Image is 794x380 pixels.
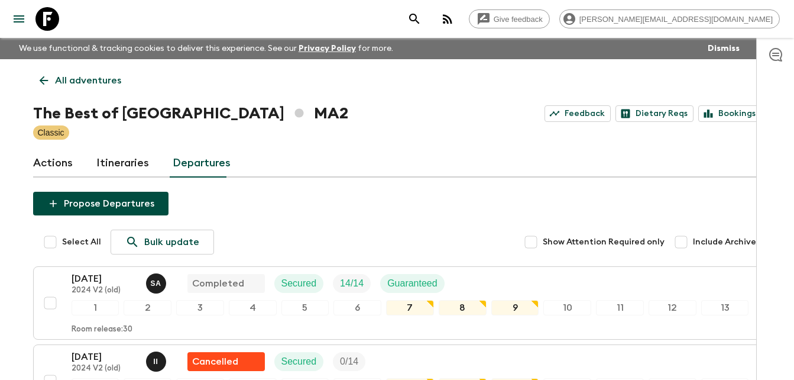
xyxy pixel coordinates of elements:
[55,73,121,88] p: All adventures
[187,352,265,371] div: Flash Pack cancellation
[7,7,31,31] button: menu
[33,69,128,92] a: All adventures
[487,15,549,24] span: Give feedback
[543,300,591,315] div: 10
[274,274,324,293] div: Secured
[333,274,371,293] div: Trip Fill
[281,276,317,291] p: Secured
[192,355,238,369] p: Cancelled
[649,300,696,315] div: 12
[596,300,644,315] div: 11
[543,236,665,248] span: Show Attention Required only
[154,357,158,366] p: I I
[146,352,168,372] button: II
[146,355,168,365] span: Ismail Ingrioui
[72,300,119,315] div: 1
[573,15,779,24] span: [PERSON_NAME][EMAIL_ADDRESS][DOMAIN_NAME]
[274,352,324,371] div: Secured
[72,272,137,286] p: [DATE]
[545,105,611,122] a: Feedback
[33,149,73,178] a: Actions
[72,364,137,373] p: 2024 V2 (old)
[146,277,168,286] span: Samir Achahri
[403,7,426,31] button: search adventures
[705,40,743,57] button: Dismiss
[38,127,64,139] p: Classic
[340,355,358,369] p: 0 / 14
[281,300,329,315] div: 5
[72,350,137,364] p: [DATE]
[62,236,101,248] span: Select All
[701,300,749,315] div: 13
[33,192,168,215] button: Propose Departures
[559,9,780,28] div: [PERSON_NAME][EMAIL_ADDRESS][DOMAIN_NAME]
[340,276,364,291] p: 14 / 14
[72,286,137,295] p: 2024 V2 (old)
[176,300,224,315] div: 3
[281,355,317,369] p: Secured
[33,266,761,340] button: [DATE]2024 V2 (old)Samir AchahriCompletedSecuredTrip FillGuaranteed12345678910111213Room release:30
[299,44,356,53] a: Privacy Policy
[333,352,365,371] div: Trip Fill
[72,325,132,334] p: Room release: 30
[615,105,693,122] a: Dietary Reqs
[439,300,487,315] div: 8
[192,276,244,291] p: Completed
[173,149,231,178] a: Departures
[491,300,539,315] div: 9
[229,300,277,315] div: 4
[469,9,550,28] a: Give feedback
[387,276,437,291] p: Guaranteed
[333,300,381,315] div: 6
[144,235,199,249] p: Bulk update
[14,38,398,59] p: We use functional & tracking cookies to deliver this experience. See our for more.
[33,102,348,125] h1: The Best of [GEOGRAPHIC_DATA] MA2
[386,300,434,315] div: 7
[698,105,761,122] a: Bookings
[96,149,149,178] a: Itineraries
[124,300,171,315] div: 2
[111,230,214,255] a: Bulk update
[693,236,761,248] span: Include Archived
